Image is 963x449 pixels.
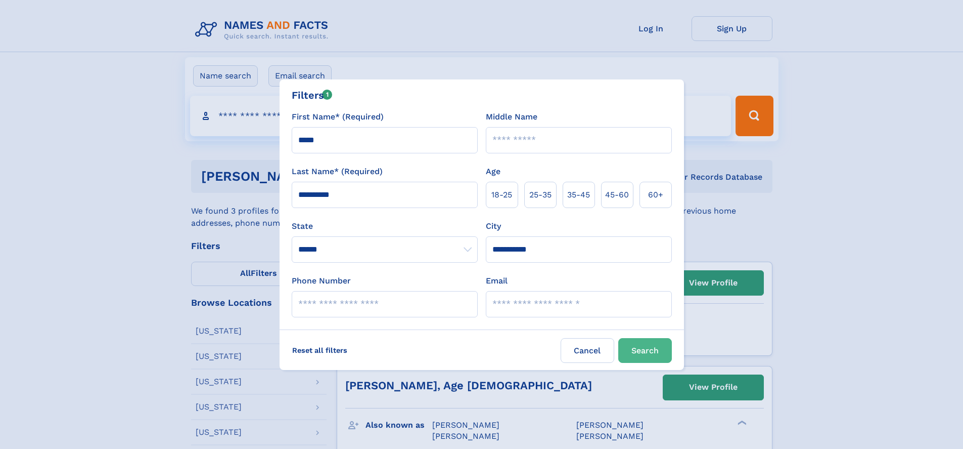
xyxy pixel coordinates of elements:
div: Filters [292,88,333,103]
label: Reset all filters [286,338,354,362]
span: 35‑45 [567,189,590,201]
button: Search [618,338,672,363]
label: Cancel [561,338,614,363]
span: 45‑60 [605,189,629,201]
label: Email [486,275,508,287]
span: 25‑35 [529,189,552,201]
label: Last Name* (Required) [292,166,383,178]
label: City [486,220,501,232]
label: Phone Number [292,275,351,287]
label: Age [486,166,500,178]
span: 18‑25 [491,189,512,201]
label: Middle Name [486,111,537,123]
label: State [292,220,478,232]
span: 60+ [648,189,663,201]
label: First Name* (Required) [292,111,384,123]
